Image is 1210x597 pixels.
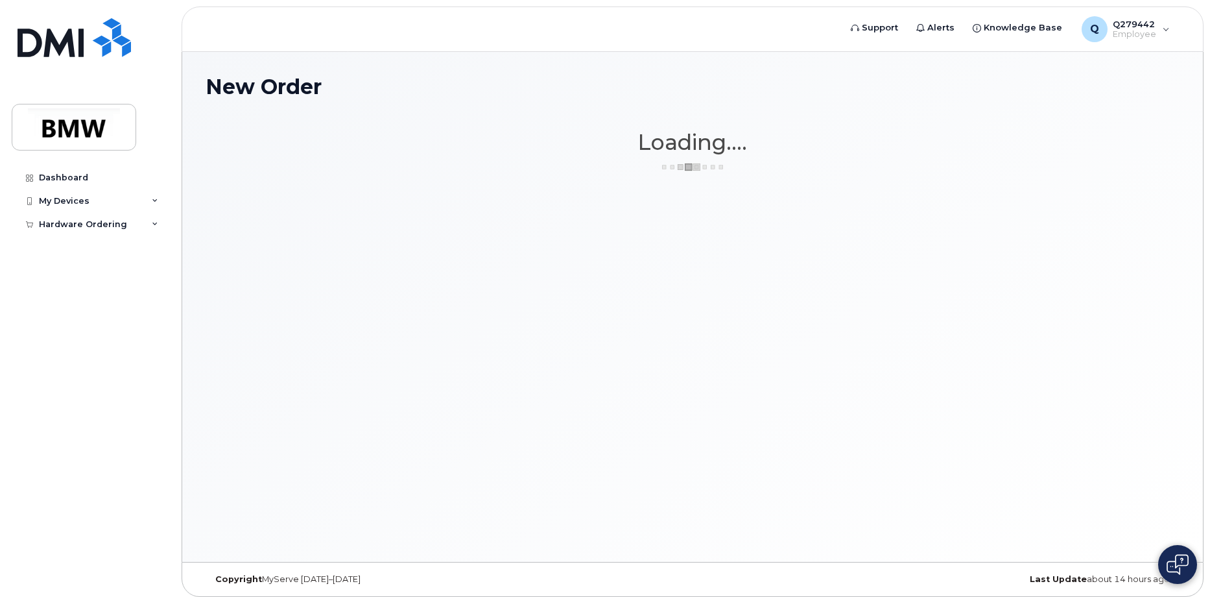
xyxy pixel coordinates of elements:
strong: Last Update [1030,574,1087,584]
img: ajax-loader-3a6953c30dc77f0bf724df975f13086db4f4c1262e45940f03d1251963f1bf2e.gif [660,162,725,172]
img: Open chat [1167,554,1189,575]
div: about 14 hours ago [855,574,1180,585]
div: MyServe [DATE]–[DATE] [206,574,530,585]
h1: Loading.... [206,130,1180,154]
h1: New Order [206,75,1180,98]
strong: Copyright [215,574,262,584]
